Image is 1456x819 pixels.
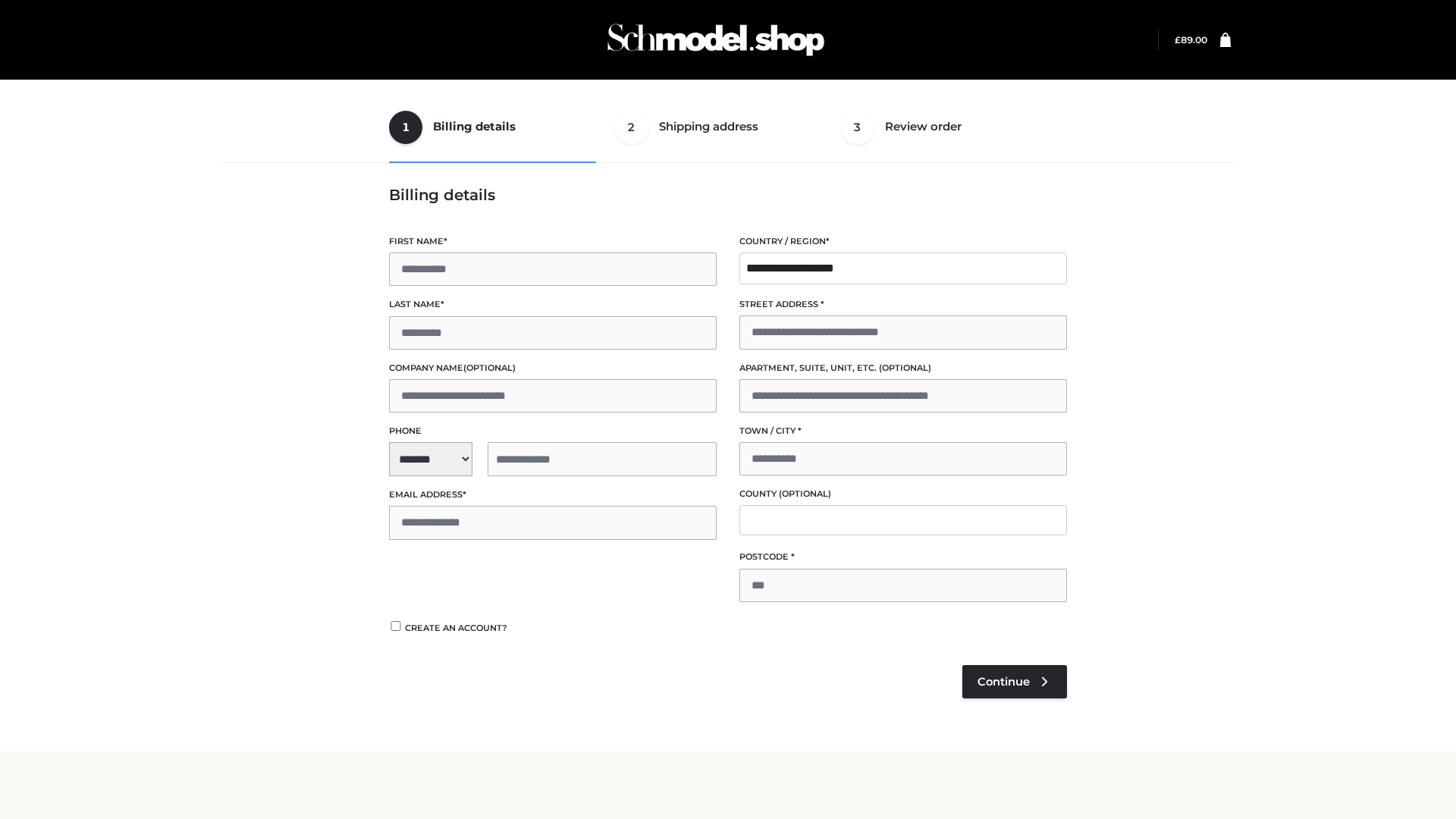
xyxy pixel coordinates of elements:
[779,488,831,499] span: (optional)
[739,234,1067,249] label: Country / Region
[405,623,507,633] span: Create an account?
[602,10,830,70] img: Schmodel Admin 964
[739,297,1067,312] label: Street address
[977,675,1030,689] span: Continue
[389,488,717,502] label: Email address
[463,362,516,373] span: (optional)
[1175,34,1207,45] bdi: 89.00
[1175,34,1181,45] span: £
[962,665,1067,698] a: Continue
[389,361,717,375] label: Company name
[879,362,931,373] span: (optional)
[1175,34,1207,45] a: £89.00
[389,186,1067,204] h3: Billing details
[739,550,1067,564] label: Postcode
[389,234,717,249] label: First name
[739,361,1067,375] label: Apartment, suite, unit, etc.
[389,424,717,438] label: Phone
[739,424,1067,438] label: Town / City
[389,297,717,312] label: Last name
[389,621,403,631] input: Create an account?
[739,487,1067,501] label: County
